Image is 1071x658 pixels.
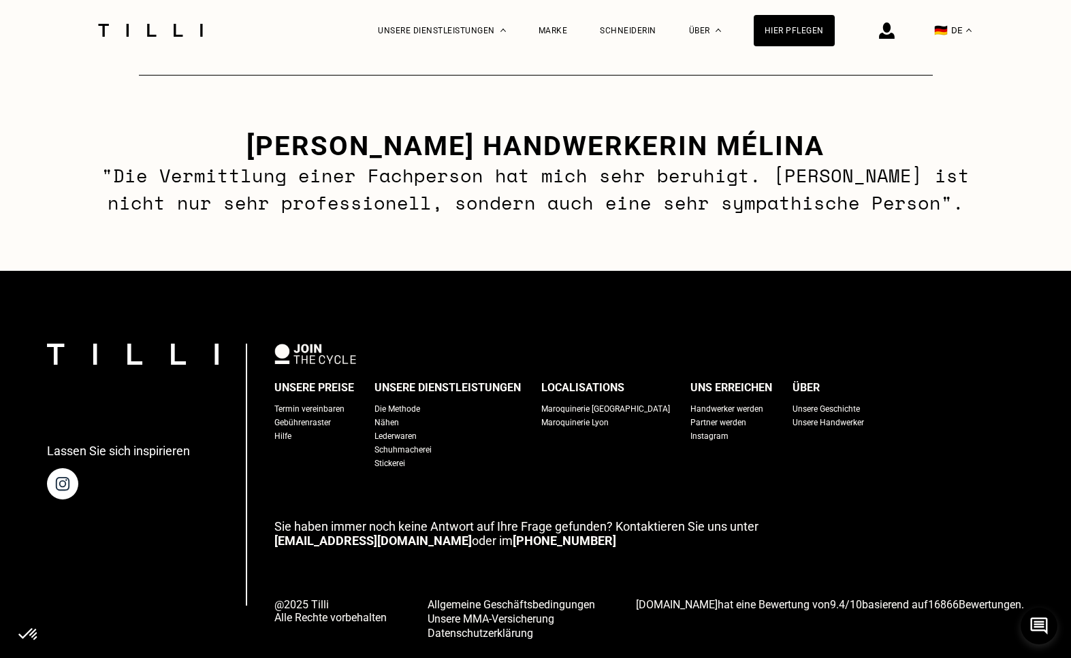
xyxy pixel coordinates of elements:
[830,598,862,611] span: /
[428,627,533,640] span: Datenschutzerklärung
[47,444,190,458] p: Lassen Sie sich inspirieren
[541,378,624,398] div: Localisations
[274,344,356,364] img: logo Join The Cycle
[274,519,758,533] span: Sie haben immer noch keine Antwort auf Ihre Frage gefunden? Kontaktieren Sie uns unter
[374,402,420,416] a: Die Methode
[374,378,521,398] div: Unsere Dienstleistungen
[274,598,387,611] span: @2025 Tilli
[274,429,291,443] a: Hilfe
[850,598,862,611] span: 10
[934,24,948,37] span: 🇩🇪
[966,29,972,32] img: menu déroulant
[541,402,670,416] a: Maroquinerie [GEOGRAPHIC_DATA]
[690,402,763,416] a: Handwerker werden
[539,26,568,35] a: Marke
[47,344,219,365] img: logo Tilli
[274,611,387,624] span: Alle Rechte vorbehalten
[374,429,417,443] a: Lederwaren
[754,15,835,46] a: Hier pflegen
[600,26,656,35] a: Schneiderin
[47,468,78,499] img: Instagram-Seite von Tilli, einem Änderungsservice für zu Hause.
[374,443,432,457] a: Schuhmacherei
[500,29,506,32] img: Dropdown-Menü
[928,598,959,611] span: 16866
[513,533,616,548] a: [PHONE_NUMBER]
[879,22,895,39] img: Anmelde-Icon
[690,378,772,398] div: Uns erreichen
[716,29,721,32] img: Dropdown-Menü Über
[636,598,1024,611] span: hat eine Bewertung von basierend auf Bewertungen.
[374,457,405,470] a: Stickerei
[428,597,595,611] a: Allgemeine Geschäftsbedingungen
[274,378,354,398] div: Unsere Preise
[793,378,820,398] div: Über
[690,416,746,429] a: Partner werden
[428,612,554,625] span: Unsere MMA-Versicherung
[93,162,978,216] p: "Die Vermittlung einer Fachperson hat mich sehr beruhigt. [PERSON_NAME] ist nicht nur sehr profes...
[274,533,472,548] a: [EMAIL_ADDRESS][DOMAIN_NAME]
[428,598,595,611] span: Allgemeine Geschäftsbedingungen
[428,611,595,625] a: Unsere MMA-Versicherung
[793,402,860,416] a: Unsere Geschichte
[274,416,331,429] a: Gebührenraster
[274,402,345,416] a: Termin vereinbaren
[374,416,399,429] a: Nähen
[636,598,718,611] span: [DOMAIN_NAME]
[690,429,729,443] a: Instagram
[793,416,864,429] a: Unsere Handwerker
[541,416,609,429] a: Maroquinerie Lyon
[274,519,1024,548] p: oder im
[93,24,208,37] img: Tilli Schneiderdienst Logo
[93,130,978,162] h3: [PERSON_NAME] Handwerkerin Mélina
[830,598,845,611] span: 9.4
[428,625,595,640] a: Datenschutzerklärung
